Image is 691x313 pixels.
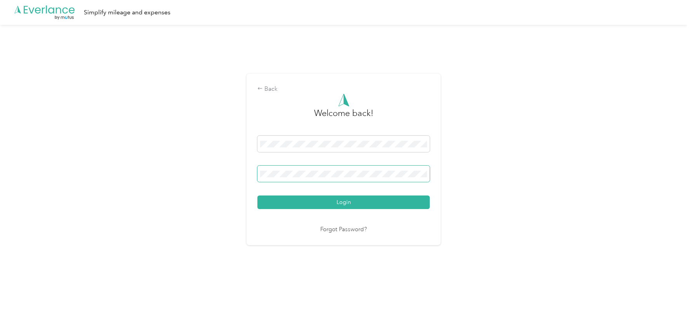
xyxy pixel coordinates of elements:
iframe: Everlance-gr Chat Button Frame [648,270,691,313]
h3: greeting [314,107,373,128]
div: Simplify mileage and expenses [84,8,170,17]
button: Login [257,195,430,209]
div: Back [257,85,430,94]
a: Forgot Password? [320,225,367,234]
